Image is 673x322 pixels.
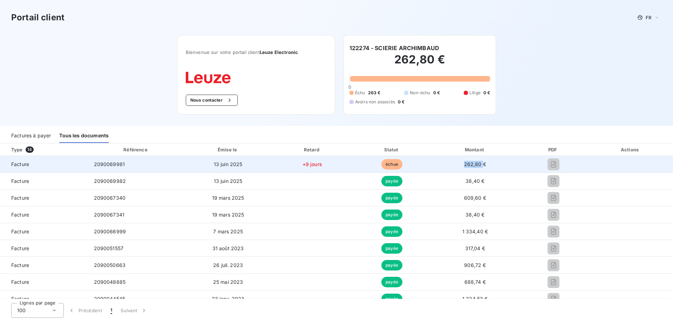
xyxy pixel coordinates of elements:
[381,210,402,220] span: payée
[6,194,83,201] span: Facture
[59,128,109,143] div: Tous les documents
[381,243,402,254] span: payée
[433,146,517,153] div: Montant
[116,303,152,318] button: Suivant
[94,279,126,285] span: 2090048685
[483,90,490,96] span: 0 €
[302,161,322,167] span: +9 jours
[185,146,270,153] div: Émise le
[6,161,83,168] span: Facture
[398,99,405,105] span: 0 €
[17,307,26,314] span: 100
[381,193,402,203] span: payée
[520,146,586,153] div: PDF
[94,212,125,218] span: 2090067341
[410,90,430,96] span: Non-échu
[381,294,402,304] span: payée
[465,178,484,184] span: 38,40 €
[186,95,238,106] button: Nous contacter
[186,72,231,83] img: Company logo
[355,99,395,105] span: Avoirs non associés
[94,195,126,201] span: 2090067340
[381,260,402,270] span: payée
[186,49,326,55] span: Bienvenue sur votre portail client .
[464,262,486,268] span: 906,72 €
[213,279,243,285] span: 25 mai 2023
[464,195,486,201] span: 609,60 €
[94,245,124,251] span: 2090051557
[123,147,147,152] div: Référence
[11,11,64,24] h3: Portail client
[381,226,402,237] span: payée
[212,296,245,302] span: 23 janv. 2023
[6,262,83,269] span: Facture
[212,195,244,201] span: 19 mars 2025
[354,146,430,153] div: Statut
[6,178,83,185] span: Facture
[465,245,485,251] span: 317,04 €
[110,307,112,314] span: 1
[355,90,365,96] span: Échu
[349,53,490,74] h2: 262,80 €
[381,277,402,287] span: payée
[465,212,484,218] span: 38,40 €
[26,146,34,153] span: 14
[6,279,83,286] span: Facture
[433,90,440,96] span: 0 €
[11,128,51,143] div: Factures à payer
[260,49,298,55] span: Leuze Electronic
[94,228,126,234] span: 2090066999
[6,245,83,252] span: Facture
[469,90,481,96] span: Litige
[464,161,486,167] span: 262,80 €
[273,146,351,153] div: Retard
[381,159,402,170] span: échue
[6,228,83,235] span: Facture
[94,296,125,302] span: 2090044545
[6,295,83,302] span: Facture
[214,178,243,184] span: 13 juin 2025
[464,279,486,285] span: 688,74 €
[6,211,83,218] span: Facture
[213,262,243,268] span: 26 juil. 2023
[214,161,243,167] span: 13 juin 2025
[106,303,116,318] button: 1
[381,176,402,186] span: payée
[349,44,439,52] h6: 122274 - SCIERIE ARCHIMBAUD
[368,90,381,96] span: 263 €
[64,303,106,318] button: Précédent
[462,228,488,234] span: 1 334,40 €
[348,84,351,90] span: 0
[213,228,243,234] span: 7 mars 2025
[94,161,125,167] span: 2090069981
[94,262,126,268] span: 2090050663
[462,296,488,302] span: 1 224,53 €
[212,245,244,251] span: 31 août 2023
[212,212,244,218] span: 19 mars 2025
[7,146,87,153] div: Type
[94,178,126,184] span: 2090069982
[646,15,651,20] span: FR
[589,146,672,153] div: Actions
